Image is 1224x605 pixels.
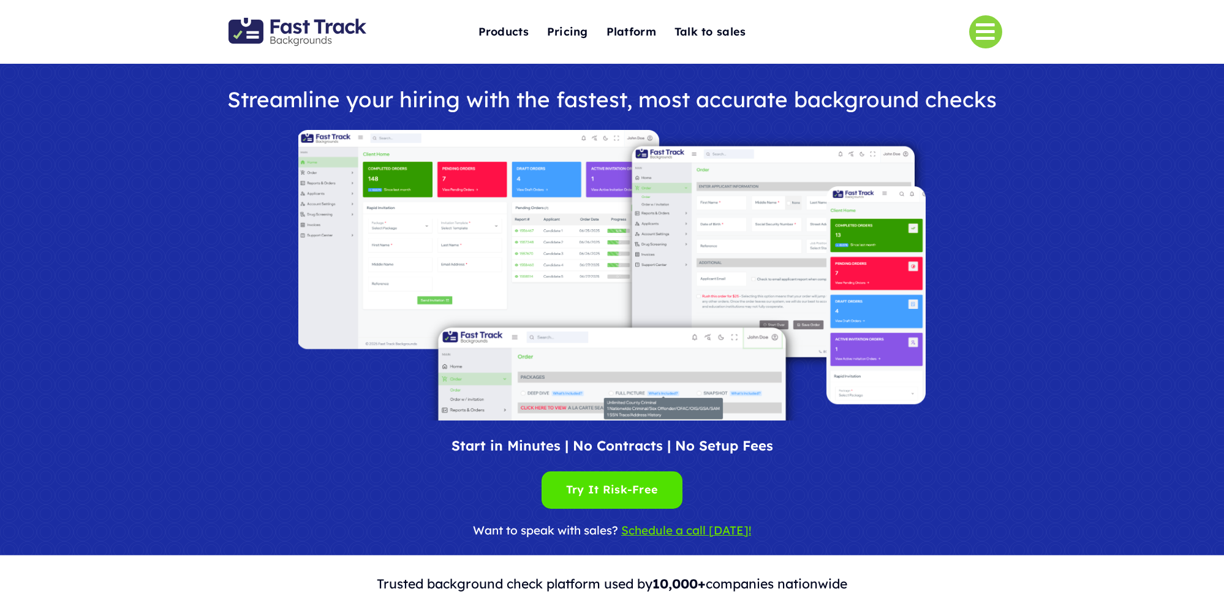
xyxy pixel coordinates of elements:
[674,19,746,45] a: Talk to sales
[706,576,847,592] span: companies nationwide
[674,23,746,42] span: Talk to sales
[969,15,1002,48] a: Link to #
[229,18,366,46] img: Fast Track Backgrounds Logo
[542,471,682,509] a: Try It Risk-Free
[566,481,658,500] span: Try It Risk-Free
[478,23,529,42] span: Products
[214,88,1010,112] h1: Streamline your hiring with the fastest, most accurate background checks
[451,437,773,454] span: Start in Minutes | No Contracts | No Setup Fees
[298,130,926,420] img: Fast Track Backgrounds Platform
[377,576,652,592] span: Trusted background check platform used by
[417,1,807,63] nav: One Page
[547,23,588,42] span: Pricing
[547,19,588,45] a: Pricing
[606,23,656,42] span: Platform
[652,576,706,592] b: 10,000+
[473,523,618,538] span: Want to speak with sales?
[621,523,751,538] a: Schedule a call [DATE]!
[606,19,656,45] a: Platform
[229,17,366,29] a: Fast Track Backgrounds Logo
